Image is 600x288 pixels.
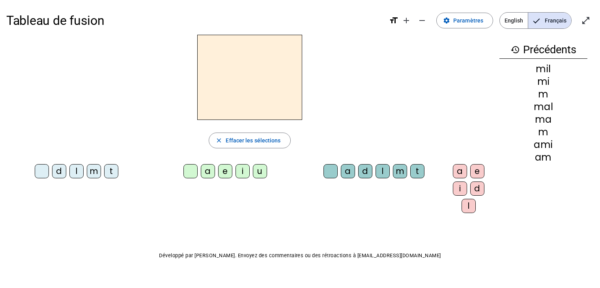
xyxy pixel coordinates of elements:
div: e [470,164,484,178]
div: am [499,153,587,162]
div: m [499,127,587,137]
div: d [52,164,66,178]
span: Paramètres [453,16,483,25]
div: a [341,164,355,178]
button: Paramètres [436,13,493,28]
span: Effacer les sélections [226,136,280,145]
div: i [453,181,467,196]
span: English [500,13,528,28]
div: d [470,181,484,196]
div: mal [499,102,587,112]
p: Développé par [PERSON_NAME]. Envoyez des commentaires ou des rétroactions à [EMAIL_ADDRESS][DOMAI... [6,251,594,260]
div: u [253,164,267,178]
div: ami [499,140,587,150]
mat-icon: remove [417,16,427,25]
button: Augmenter la taille de la police [398,13,414,28]
div: a [453,164,467,178]
div: ma [499,115,587,124]
mat-icon: settings [443,17,450,24]
div: l [376,164,390,178]
div: a [201,164,215,178]
button: Diminuer la taille de la police [414,13,430,28]
h3: Précédents [499,41,587,59]
div: e [218,164,232,178]
div: d [358,164,372,178]
div: i [236,164,250,178]
button: Effacer les sélections [209,133,290,148]
mat-icon: add [402,16,411,25]
mat-icon: format_size [389,16,398,25]
div: t [410,164,424,178]
mat-icon: history [510,45,520,54]
div: mil [499,64,587,74]
mat-button-toggle-group: Language selection [499,12,572,29]
mat-icon: close [215,137,222,144]
div: l [69,164,84,178]
div: m [87,164,101,178]
mat-icon: open_in_full [581,16,591,25]
div: m [499,90,587,99]
div: t [104,164,118,178]
div: l [462,199,476,213]
button: Entrer en plein écran [578,13,594,28]
div: mi [499,77,587,86]
div: m [393,164,407,178]
span: Français [528,13,571,28]
h1: Tableau de fusion [6,8,383,33]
